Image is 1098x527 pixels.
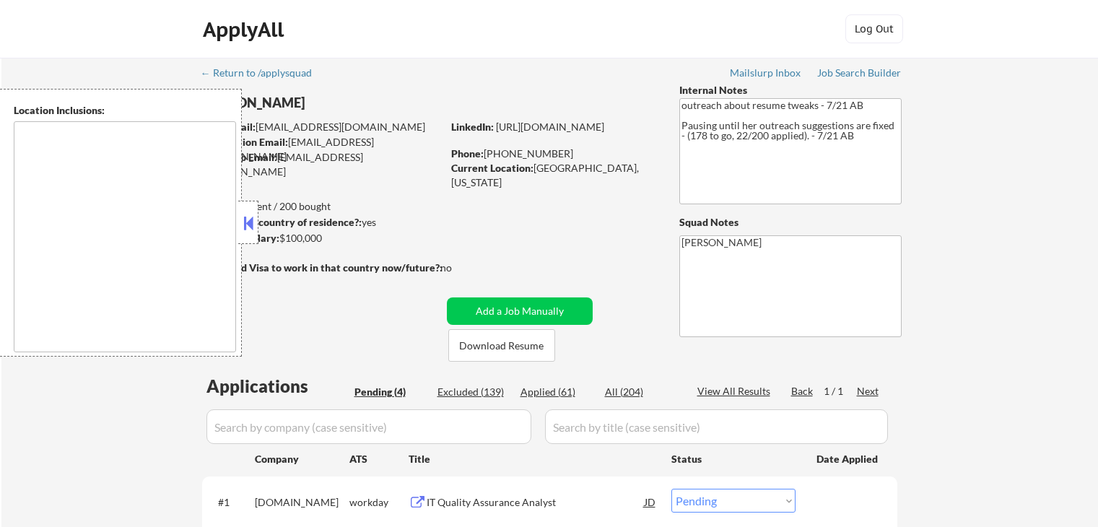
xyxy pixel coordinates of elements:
strong: Can work in country of residence?: [201,216,362,228]
strong: Will need Visa to work in that country now/future?: [202,261,443,274]
a: ← Return to /applysquad [201,67,326,82]
div: Applied (61) [520,385,593,399]
div: Company [255,452,349,466]
a: [URL][DOMAIN_NAME] [496,121,604,133]
div: Applications [206,378,349,395]
div: [EMAIL_ADDRESS][DOMAIN_NAME] [202,150,442,178]
div: #1 [218,495,243,510]
button: Download Resume [448,329,555,362]
div: Job Search Builder [817,68,902,78]
a: Job Search Builder [817,67,902,82]
input: Search by title (case sensitive) [545,409,888,444]
div: yes [201,215,437,230]
div: Excluded (139) [437,385,510,399]
button: Log Out [845,14,903,43]
div: [PHONE_NUMBER] [451,147,655,161]
div: Squad Notes [679,215,902,230]
div: [DOMAIN_NAME] [255,495,349,510]
div: workday [349,495,409,510]
div: [EMAIL_ADDRESS][DOMAIN_NAME] [203,135,442,163]
div: 1 / 1 [824,384,857,398]
div: ApplyAll [203,17,288,42]
div: 61 sent / 200 bought [201,199,442,214]
div: JD [643,489,658,515]
div: no [440,261,482,275]
div: Back [791,384,814,398]
input: Search by company (case sensitive) [206,409,531,444]
div: All (204) [605,385,677,399]
div: $100,000 [201,231,442,245]
div: Location Inclusions: [14,103,236,118]
div: Pending (4) [354,385,427,399]
a: Mailslurp Inbox [730,67,802,82]
button: Add a Job Manually [447,297,593,325]
div: Title [409,452,658,466]
strong: LinkedIn: [451,121,494,133]
strong: Phone: [451,147,484,160]
div: [EMAIL_ADDRESS][DOMAIN_NAME] [203,120,442,134]
div: Status [671,445,796,471]
div: ← Return to /applysquad [201,68,326,78]
div: [GEOGRAPHIC_DATA], [US_STATE] [451,161,655,189]
div: IT Quality Assurance Analyst [427,495,645,510]
div: ATS [349,452,409,466]
div: Date Applied [816,452,880,466]
div: Internal Notes [679,83,902,97]
strong: Current Location: [451,162,533,174]
div: Next [857,384,880,398]
div: [PERSON_NAME] [202,94,499,112]
div: Mailslurp Inbox [730,68,802,78]
div: View All Results [697,384,775,398]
